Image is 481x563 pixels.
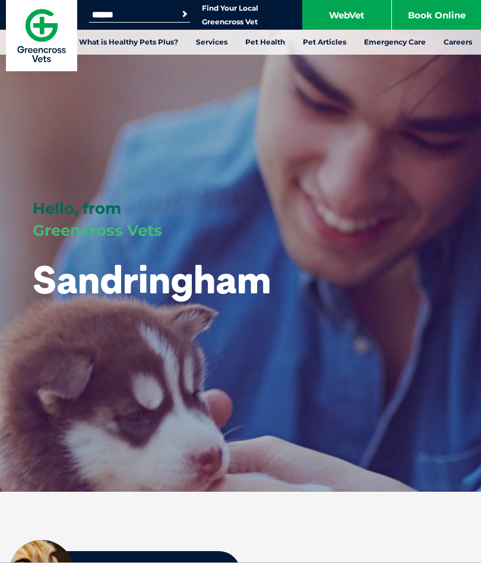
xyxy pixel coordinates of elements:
[458,54,470,66] button: Search
[33,221,162,240] span: Greencross Vets
[435,30,481,55] a: Careers
[294,30,355,55] a: Pet Articles
[70,30,187,55] a: What is Healthy Pets Plus?
[179,8,191,20] button: Search
[33,199,121,218] span: Hello, from
[355,30,435,55] a: Emergency Care
[33,259,271,301] h1: Sandringham
[202,4,258,27] a: Find Your Local Greencross Vet
[187,30,236,55] a: Services
[236,30,294,55] a: Pet Health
